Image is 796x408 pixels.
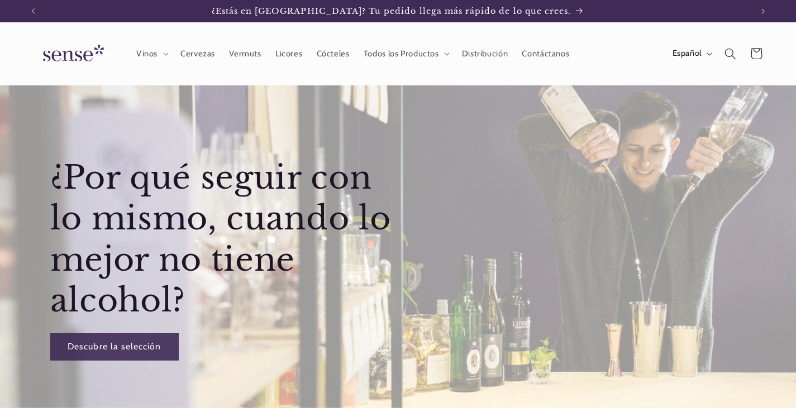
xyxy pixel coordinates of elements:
[25,33,118,74] a: Sense
[129,41,173,66] summary: Vinos
[717,41,743,66] summary: Búsqueda
[229,49,261,59] span: Vermuts
[222,41,269,66] a: Vermuts
[455,41,515,66] a: Distribución
[173,41,222,66] a: Cervezas
[522,49,569,59] span: Contáctanos
[364,49,439,59] span: Todos los Productos
[50,333,178,361] a: Descubre la selección
[515,41,576,66] a: Contáctanos
[50,157,408,321] h2: ¿Por qué seguir con lo mismo, cuando lo mejor no tiene alcohol?
[180,49,215,59] span: Cervezas
[317,49,350,59] span: Cócteles
[356,41,455,66] summary: Todos los Productos
[665,42,717,65] button: Español
[462,49,508,59] span: Distribución
[275,49,302,59] span: Licores
[673,47,702,60] span: Español
[309,41,356,66] a: Cócteles
[212,6,571,16] span: ¿Estás en [GEOGRAPHIC_DATA]? Tu pedido llega más rápido de lo que crees.
[30,38,113,70] img: Sense
[268,41,309,66] a: Licores
[136,49,158,59] span: Vinos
